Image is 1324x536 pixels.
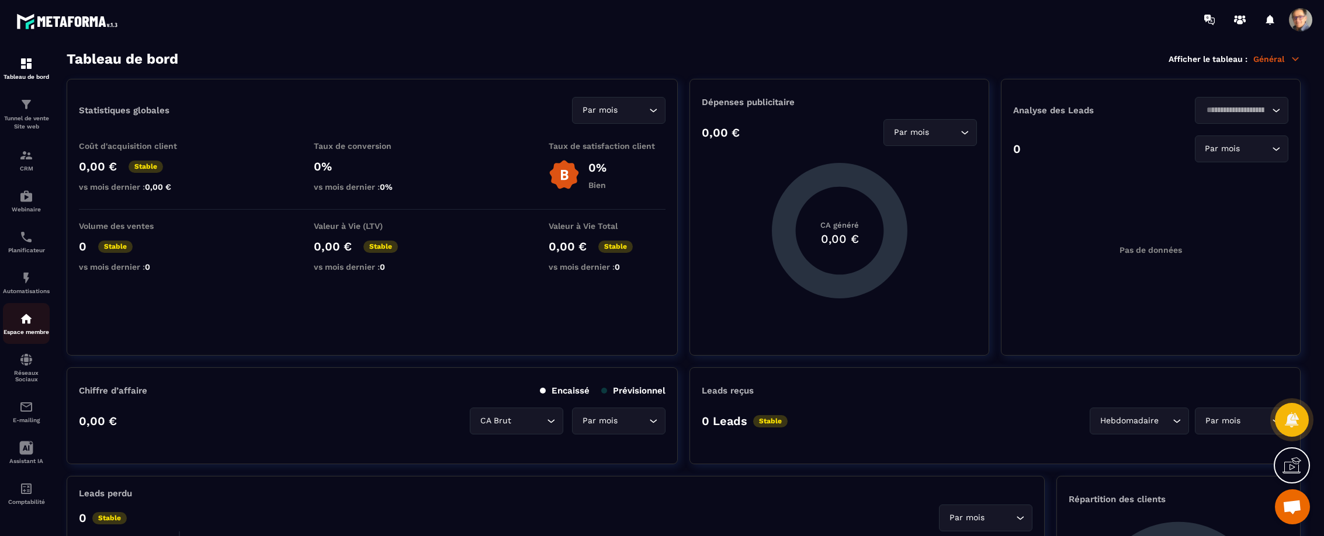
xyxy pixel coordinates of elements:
div: Search for option [1090,408,1189,434]
span: 0 [615,262,620,272]
img: email [19,400,33,414]
span: Hebdomadaire [1097,415,1161,427]
input: Search for option [931,126,958,139]
p: 0,00 € [314,239,352,253]
img: scheduler [19,230,33,244]
img: formation [19,148,33,162]
p: Stable [92,512,127,524]
p: Encaissé [540,385,590,396]
span: 0 [145,262,150,272]
div: Search for option [1195,97,1288,124]
img: accountant [19,482,33,496]
span: Par mois [1202,142,1243,155]
p: Taux de conversion [314,141,431,151]
div: Search for option [572,97,666,124]
p: vs mois dernier : [79,262,196,272]
p: vs mois dernier : [549,262,666,272]
p: Général [1253,54,1301,64]
img: automations [19,189,33,203]
span: Par mois [580,104,620,117]
img: automations [19,312,33,326]
p: 0% [588,161,606,175]
input: Search for option [987,511,1013,524]
p: Planificateur [3,247,50,253]
p: E-mailing [3,417,50,423]
p: Automatisations [3,288,50,294]
p: Tableau de bord [3,74,50,80]
div: Search for option [883,119,977,146]
p: Bien [588,180,606,190]
a: social-networksocial-networkRéseaux Sociaux [3,344,50,391]
a: accountantaccountantComptabilité [3,473,50,514]
div: Search for option [1195,135,1288,162]
p: Volume des ventes [79,221,196,231]
a: emailemailE-mailing [3,391,50,432]
img: formation [19,57,33,71]
p: Coût d'acquisition client [79,141,196,151]
img: logo [16,11,122,32]
p: Stable [129,161,163,173]
p: 0% [314,159,431,173]
span: Par mois [891,126,931,139]
p: Taux de satisfaction client [549,141,666,151]
p: Espace membre [3,329,50,335]
a: formationformationTableau de bord [3,48,50,89]
span: 0% [380,182,393,192]
span: Par mois [947,511,987,524]
p: 0 [79,239,86,253]
a: automationsautomationsWebinaire [3,180,50,221]
img: formation [19,98,33,112]
p: Comptabilité [3,499,50,505]
p: 0 [1013,142,1021,156]
input: Search for option [620,415,646,427]
p: 0,00 € [79,414,117,428]
p: CRM [3,165,50,172]
p: Stable [598,241,633,253]
span: Par mois [1202,415,1243,427]
span: CA Brut [477,415,514,427]
p: Stable [98,241,133,253]
a: schedulerschedulerPlanificateur [3,221,50,262]
div: Search for option [939,504,1032,531]
a: automationsautomationsAutomatisations [3,262,50,303]
input: Search for option [1161,415,1170,427]
p: Afficher le tableau : [1169,54,1247,64]
div: Ouvrir le chat [1275,489,1310,524]
p: Stable [753,415,788,427]
p: vs mois dernier : [314,262,431,272]
span: Par mois [580,415,620,427]
p: Dépenses publicitaire [702,97,977,107]
p: Analyse des Leads [1013,105,1150,116]
img: b-badge-o.b3b20ee6.svg [549,159,580,190]
p: Stable [363,241,398,253]
p: Tunnel de vente Site web [3,114,50,131]
a: formationformationTunnel de vente Site web [3,89,50,140]
a: formationformationCRM [3,140,50,180]
input: Search for option [620,104,646,117]
p: Leads reçus [702,385,754,396]
p: Assistant IA [3,458,50,464]
img: automations [19,271,33,285]
a: automationsautomationsEspace membre [3,303,50,344]
p: 0,00 € [702,126,740,140]
input: Search for option [1243,142,1269,155]
p: Pas de données [1119,245,1182,255]
span: 0,00 € [145,182,171,192]
p: vs mois dernier : [79,182,196,192]
p: Statistiques globales [79,105,169,116]
a: Assistant IA [3,432,50,473]
p: Répartition des clients [1069,494,1288,504]
p: Leads perdu [79,488,132,499]
p: 0 Leads [702,414,747,428]
div: Search for option [572,408,666,434]
div: Search for option [470,408,563,434]
p: Valeur à Vie Total [549,221,666,231]
p: Prévisionnel [601,385,666,396]
span: 0 [380,262,385,272]
p: Webinaire [3,206,50,213]
h3: Tableau de bord [67,51,178,67]
input: Search for option [1202,104,1269,117]
p: Valeur à Vie (LTV) [314,221,431,231]
img: social-network [19,353,33,367]
p: vs mois dernier : [314,182,431,192]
